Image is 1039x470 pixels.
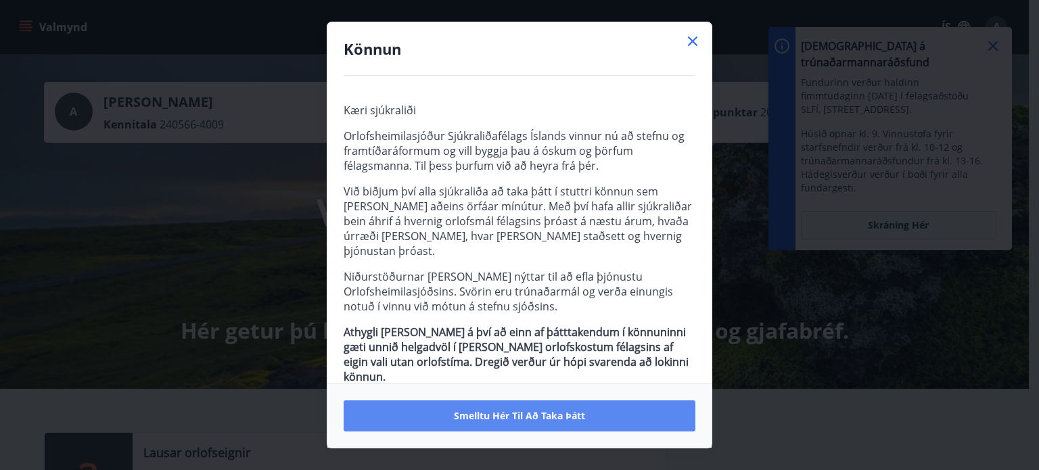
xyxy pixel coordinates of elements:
strong: Athygli [PERSON_NAME] á því að einn af þátttakendum í könnuninni gæti unnið helgadvöl í [PERSON_N... [344,325,689,384]
p: Orlofsheimilasjóður Sjúkraliðafélags Íslands vinnur nú að stefnu og framtíðaráformum og vill bygg... [344,128,695,173]
h4: Könnun [344,39,695,59]
button: Smelltu hér til að taka þátt [344,400,695,431]
p: Kæri sjúkraliði [344,103,695,118]
p: Við biðjum því alla sjúkraliða að taka þátt í stuttri könnun sem [PERSON_NAME] aðeins örfáar mínú... [344,184,695,258]
p: Niðurstöðurnar [PERSON_NAME] nýttar til að efla þjónustu Orlofsheimilasjóðsins. Svörin eru trúnað... [344,269,695,314]
span: Smelltu hér til að taka þátt [454,409,585,423]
